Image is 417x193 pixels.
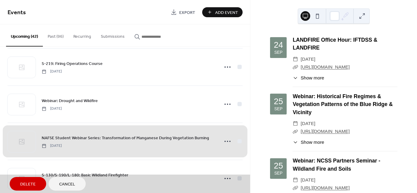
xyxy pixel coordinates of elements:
[59,181,75,188] span: Cancel
[274,41,283,49] div: 24
[301,120,315,127] span: [DATE]
[301,55,315,63] span: [DATE]
[96,24,129,46] button: Submissions
[215,9,238,16] span: Add Event
[293,55,298,63] div: ​
[293,74,298,81] div: ​
[301,139,324,146] span: Show more
[293,158,380,172] a: Webinar: NCSS Partners Seminar - Wildland Fire and Soils
[293,176,298,184] div: ​
[43,24,68,46] button: Past (96)
[293,74,324,81] button: ​Show more
[274,50,283,55] div: Sep
[68,24,96,46] button: Recurring
[274,107,283,111] div: Sep
[293,139,298,146] div: ​
[293,120,298,127] div: ​
[301,176,315,184] span: [DATE]
[301,74,324,81] span: Show more
[293,37,377,51] a: LANDFIRE Office Hour: IFTDSS & LANDFIRE
[301,185,350,190] a: [URL][DOMAIN_NAME]
[293,63,298,71] div: ​
[8,7,26,18] span: Events
[179,9,195,16] span: Export
[202,7,243,17] button: Add Event
[274,171,283,175] div: Sep
[6,24,43,47] button: Upcoming (42)
[274,97,283,106] div: 25
[293,184,298,192] div: ​
[274,162,283,170] div: 25
[301,64,350,69] a: [URL][DOMAIN_NAME]
[301,129,350,134] a: [URL][DOMAIN_NAME]
[10,177,46,191] button: Delete
[293,93,393,115] a: Webinar: Historical Fire Regimes & Vegetation Patterns of the Blue Ridge & Vicinity
[293,127,298,135] div: ​
[293,139,324,146] button: ​Show more
[166,7,200,17] a: Export
[49,177,86,191] button: Cancel
[20,181,36,188] span: Delete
